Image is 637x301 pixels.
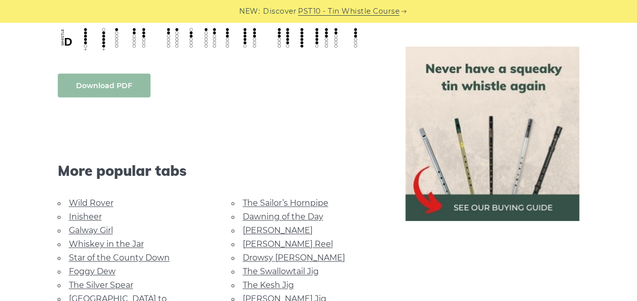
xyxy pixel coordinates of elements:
a: The Kesh Jig [243,280,294,290]
a: [PERSON_NAME] [243,225,313,235]
a: Drowsy [PERSON_NAME] [243,253,345,262]
a: Star of the County Down [69,253,170,262]
a: The Swallowtail Jig [243,267,319,276]
a: PST10 - Tin Whistle Course [298,6,399,17]
a: [PERSON_NAME] Reel [243,239,333,249]
a: Dawning of the Day [243,212,323,221]
a: Wild Rover [69,198,114,208]
a: Inisheer [69,212,102,221]
span: Discover [263,6,296,17]
a: The Sailor’s Hornpipe [243,198,328,208]
img: tin whistle buying guide [405,47,580,221]
a: Foggy Dew [69,267,116,276]
a: Whiskey in the Jar [69,239,144,249]
a: Galway Girl [69,225,113,235]
a: The Silver Spear [69,280,133,290]
span: NEW: [239,6,260,17]
span: More popular tabs [58,162,381,179]
a: Download PDF [58,73,151,97]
